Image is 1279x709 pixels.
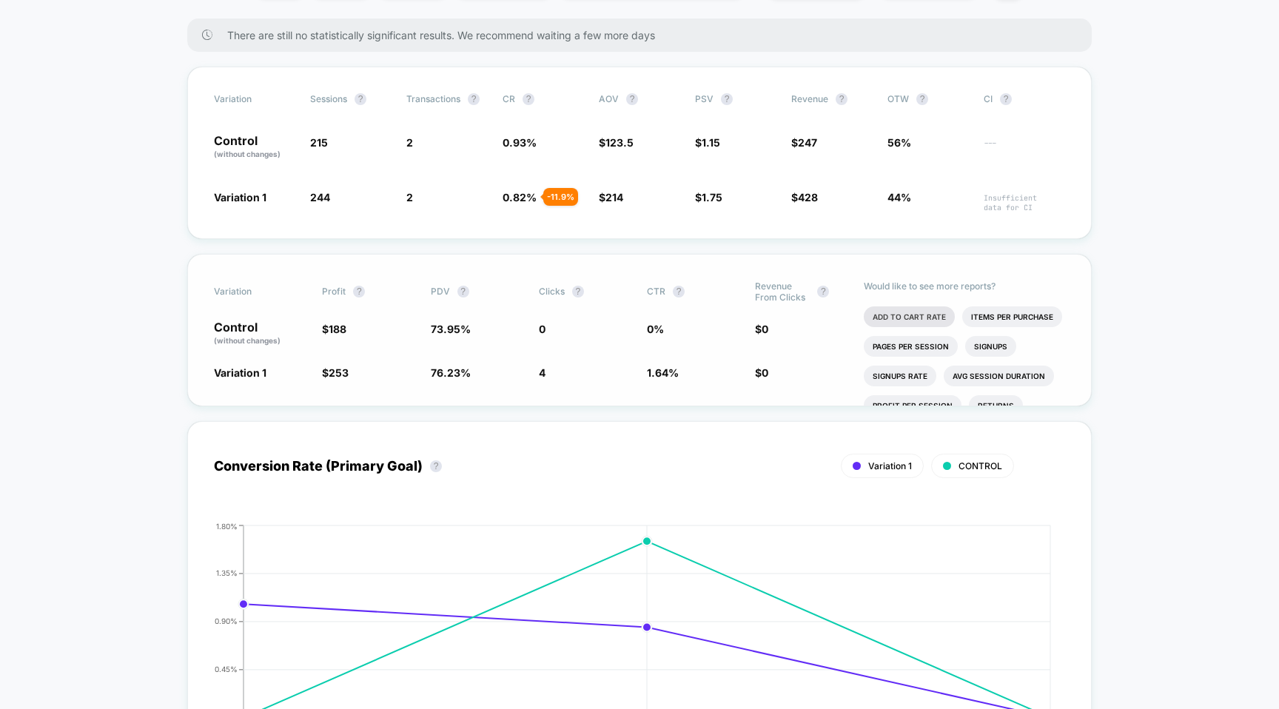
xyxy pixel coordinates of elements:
span: PDV [431,286,450,297]
span: $ [695,191,722,204]
span: --- [984,138,1065,160]
span: (without changes) [214,336,281,345]
button: ? [355,93,366,105]
span: AOV [599,93,619,104]
button: ? [468,93,480,105]
li: Signups [965,336,1016,357]
li: Add To Cart Rate [864,306,955,327]
button: ? [673,286,685,298]
span: Clicks [539,286,565,297]
span: 247 [798,136,817,149]
span: CI [984,93,1065,105]
span: 0.93 % [503,136,537,149]
span: Variation 1 [214,191,266,204]
span: 188 [329,323,346,335]
button: ? [626,93,638,105]
button: ? [457,286,469,298]
span: 0.82 % [503,191,537,204]
span: 0 % [647,323,664,335]
span: Variation 1 [214,366,266,379]
span: (without changes) [214,149,281,158]
span: $ [695,136,720,149]
span: Revenue [791,93,828,104]
li: Returns [969,395,1023,416]
span: 1.75 [702,191,722,204]
span: 44% [887,191,911,204]
button: ? [1000,93,1012,105]
span: 215 [310,136,328,149]
span: 2 [406,191,413,204]
span: 73.95 % [431,323,471,335]
span: CONTROL [959,460,1002,471]
span: 0 [762,366,768,379]
span: Transactions [406,93,460,104]
span: $ [755,366,768,379]
span: 1.64 % [647,366,679,379]
span: $ [791,191,818,204]
span: PSV [695,93,714,104]
span: Sessions [310,93,347,104]
span: 4 [539,366,545,379]
li: Profit Per Session [864,395,961,416]
button: ? [572,286,584,298]
button: ? [721,93,733,105]
span: 0 [539,323,545,335]
span: $ [791,136,817,149]
p: Control [214,321,307,346]
span: Insufficient data for CI [984,193,1065,212]
li: Pages Per Session [864,336,958,357]
li: Items Per Purchase [962,306,1062,327]
p: Control [214,135,295,160]
span: 123.5 [605,136,634,149]
span: $ [322,323,346,335]
div: - 11.9 % [543,188,578,206]
span: 214 [605,191,623,204]
button: ? [836,93,847,105]
span: Revenue From Clicks [755,280,810,303]
span: $ [322,366,349,379]
li: Signups Rate [864,366,936,386]
span: Profit [322,286,346,297]
tspan: 1.80% [216,521,238,530]
span: 76.23 % [431,366,471,379]
span: CTR [647,286,665,297]
span: 1.15 [702,136,720,149]
button: ? [523,93,534,105]
button: ? [353,286,365,298]
tspan: 1.35% [216,568,238,577]
li: Avg Session Duration [944,366,1054,386]
span: OTW [887,93,969,105]
span: There are still no statistically significant results. We recommend waiting a few more days [227,29,1062,41]
tspan: 0.45% [215,665,238,673]
span: 428 [798,191,818,204]
button: ? [916,93,928,105]
span: 253 [329,366,349,379]
span: 2 [406,136,413,149]
span: Variation [214,280,295,303]
span: Variation 1 [868,460,912,471]
button: ? [817,286,829,298]
p: Would like to see more reports? [864,280,1066,292]
span: 244 [310,191,330,204]
span: Variation [214,93,295,105]
span: $ [599,191,623,204]
button: ? [430,460,442,472]
span: $ [755,323,768,335]
span: CR [503,93,515,104]
tspan: 0.90% [215,616,238,625]
span: 56% [887,136,911,149]
span: 0 [762,323,768,335]
span: $ [599,136,634,149]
